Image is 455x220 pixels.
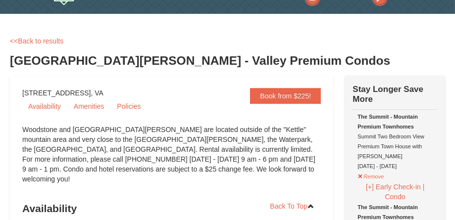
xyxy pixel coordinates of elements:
[353,85,423,104] strong: Stay Longer Save More
[111,99,147,114] a: Policies
[357,181,433,202] button: [+] Early Check-in | Condo
[10,51,445,71] h3: [GEOGRAPHIC_DATA][PERSON_NAME] - Valley Premium Condos
[22,199,321,219] h3: Availability
[68,99,110,114] a: Amenities
[263,199,321,214] a: Back To Top
[357,204,418,220] strong: The Summit - Mountain Premium Townhomes
[357,169,384,181] button: Remove
[357,112,433,171] div: Summit Two Bedroom View Premium Town House with [PERSON_NAME] [DATE] - [DATE]
[10,37,63,45] a: <<Back to results
[22,99,67,114] a: Availability
[22,125,321,194] div: Woodstone and [GEOGRAPHIC_DATA][PERSON_NAME] are located outside of the "Kettle" mountain area an...
[250,88,321,104] a: Book from $225!
[357,114,418,130] strong: The Summit - Mountain Premium Townhomes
